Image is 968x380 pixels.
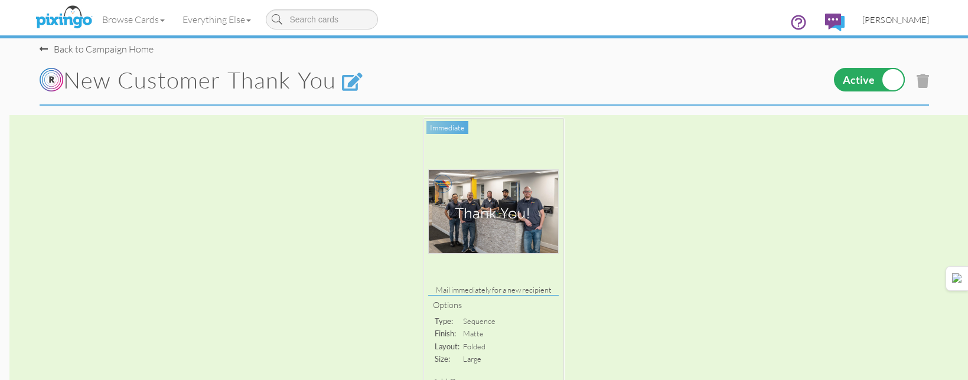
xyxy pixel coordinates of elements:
[862,15,929,25] span: [PERSON_NAME]
[952,273,963,284] img: Detect Auto
[32,3,95,32] img: pixingo logo
[40,68,63,91] img: Rippll_circleswR.png
[825,14,845,31] img: comments.svg
[93,5,174,34] a: Browse Cards
[40,42,154,56] div: Back to Campaign Home
[40,68,627,93] h1: New Customer Thank You
[266,9,378,30] input: Search cards
[853,5,938,35] a: [PERSON_NAME]
[174,5,260,34] a: Everything Else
